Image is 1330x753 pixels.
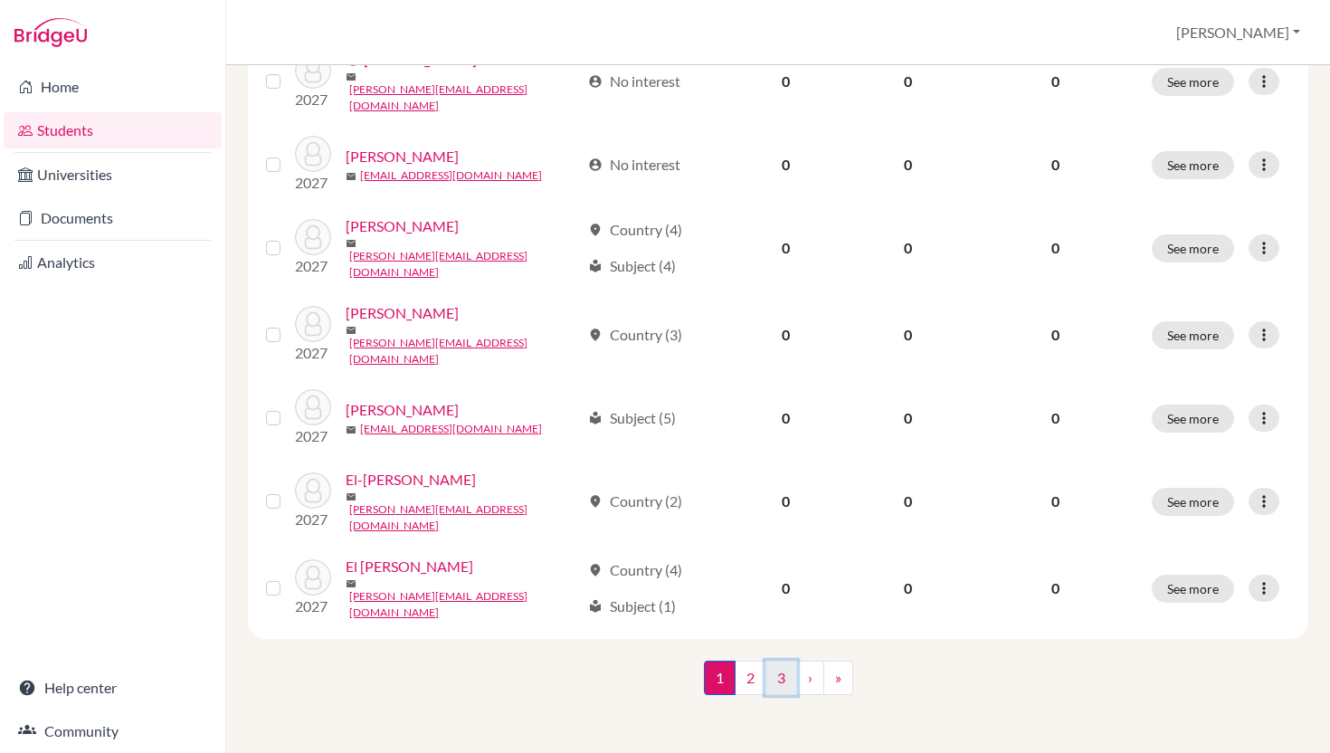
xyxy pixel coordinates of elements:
span: account_circle [588,74,603,89]
img: Bridge-U [14,18,87,47]
img: El-Assaad, Fawaz [295,472,331,509]
a: Students [4,112,222,148]
img: El Hage, Nibal [295,559,331,596]
button: See more [1152,321,1234,349]
div: Country (3) [588,324,682,346]
a: [PERSON_NAME][EMAIL_ADDRESS][DOMAIN_NAME] [349,248,579,281]
a: [PERSON_NAME][EMAIL_ADDRESS][DOMAIN_NAME] [349,81,579,114]
nav: ... [704,661,853,710]
a: › [796,661,824,695]
a: [PERSON_NAME][EMAIL_ADDRESS][DOMAIN_NAME] [349,335,579,367]
td: 0 [845,545,970,632]
p: 0 [981,71,1130,92]
p: 2027 [295,425,331,447]
a: 2 [735,661,766,695]
td: 0 [727,38,845,125]
a: [PERSON_NAME] [346,215,459,237]
a: » [823,661,853,695]
a: Documents [4,200,222,236]
p: 2027 [295,89,331,110]
div: Country (4) [588,559,682,581]
div: Subject (5) [588,407,676,429]
div: No interest [588,154,680,176]
p: 0 [981,491,1130,512]
button: See more [1152,405,1234,433]
span: location_on [588,328,603,342]
p: 0 [981,407,1130,429]
td: 0 [845,458,970,545]
p: 2027 [295,255,331,277]
div: No interest [588,71,680,92]
a: Community [4,713,222,749]
span: mail [346,424,356,435]
a: [PERSON_NAME][EMAIL_ADDRESS][DOMAIN_NAME] [349,588,579,621]
a: Help center [4,670,222,706]
img: Daryanani, Sahil [295,52,331,89]
button: See more [1152,68,1234,96]
button: See more [1152,151,1234,179]
div: Subject (1) [588,596,676,617]
div: Country (4) [588,219,682,241]
td: 0 [727,458,845,545]
a: Home [4,69,222,105]
p: 2027 [295,342,331,364]
a: El [PERSON_NAME] [346,556,473,577]
td: 0 [727,545,845,632]
span: local_library [588,599,603,614]
a: [PERSON_NAME] [346,399,459,421]
span: local_library [588,259,603,273]
td: 0 [845,291,970,378]
img: Dupaguntla, Aneesh [295,306,331,342]
div: Country (2) [588,491,682,512]
span: location_on [588,563,603,577]
span: mail [346,325,356,336]
span: location_on [588,223,603,237]
p: 2027 [295,172,331,194]
p: 0 [981,577,1130,599]
span: 1 [704,661,736,695]
img: Edakulathur, Richelle [295,389,331,425]
td: 0 [845,38,970,125]
span: mail [346,491,356,502]
a: [EMAIL_ADDRESS][DOMAIN_NAME] [360,421,542,437]
button: See more [1152,575,1234,603]
button: [PERSON_NAME] [1168,15,1308,50]
button: See more [1152,234,1234,262]
p: 0 [981,324,1130,346]
td: 0 [727,205,845,291]
span: mail [346,171,356,182]
a: El-[PERSON_NAME] [346,469,476,491]
a: 3 [765,661,797,695]
td: 0 [845,378,970,458]
img: Dhawan, Jisele [295,219,331,255]
p: 2027 [295,509,331,530]
td: 0 [727,291,845,378]
td: 0 [845,125,970,205]
a: [PERSON_NAME] [346,146,459,167]
a: [EMAIL_ADDRESS][DOMAIN_NAME] [360,167,542,184]
span: mail [346,71,356,82]
span: mail [346,238,356,249]
td: 0 [727,125,845,205]
div: Subject (4) [588,255,676,277]
span: local_library [588,411,603,425]
a: Universities [4,157,222,193]
button: See more [1152,488,1234,516]
span: mail [346,578,356,589]
p: 0 [981,237,1130,259]
td: 0 [845,205,970,291]
span: location_on [588,494,603,509]
a: [PERSON_NAME][EMAIL_ADDRESS][DOMAIN_NAME] [349,501,579,534]
p: 2027 [295,596,331,617]
img: Dbouk, Karim [295,136,331,172]
a: [PERSON_NAME] [346,302,459,324]
span: account_circle [588,157,603,172]
a: Analytics [4,244,222,281]
p: 0 [981,154,1130,176]
td: 0 [727,378,845,458]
